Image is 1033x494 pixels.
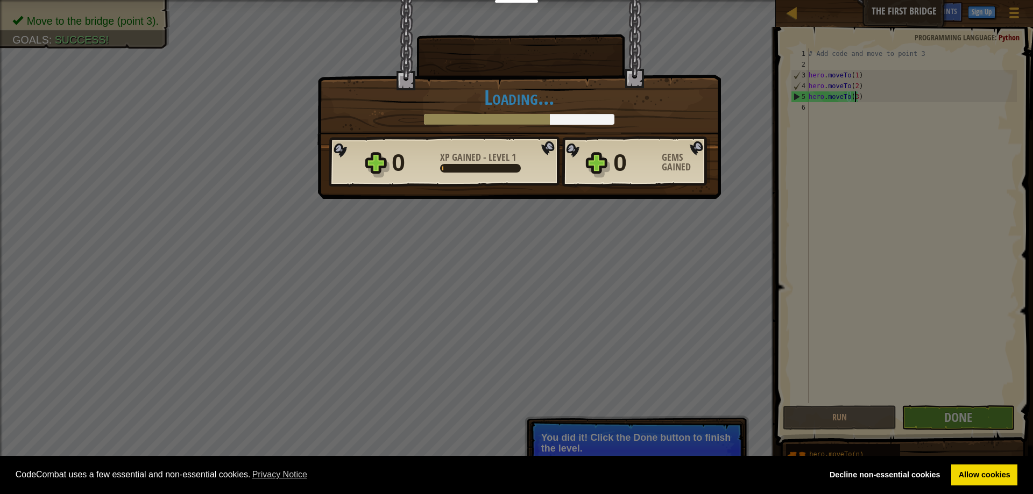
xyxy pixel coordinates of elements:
div: Gems Gained [662,153,710,172]
span: XP Gained [440,151,483,164]
a: deny cookies [822,464,947,486]
a: learn more about cookies [251,467,309,483]
span: Level [486,151,512,164]
a: allow cookies [951,464,1017,486]
div: 0 [392,146,434,180]
span: 1 [512,151,516,164]
div: - [440,153,516,162]
h1: Loading... [329,86,710,109]
span: CodeCombat uses a few essential and non-essential cookies. [16,467,814,483]
div: 0 [613,146,655,180]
